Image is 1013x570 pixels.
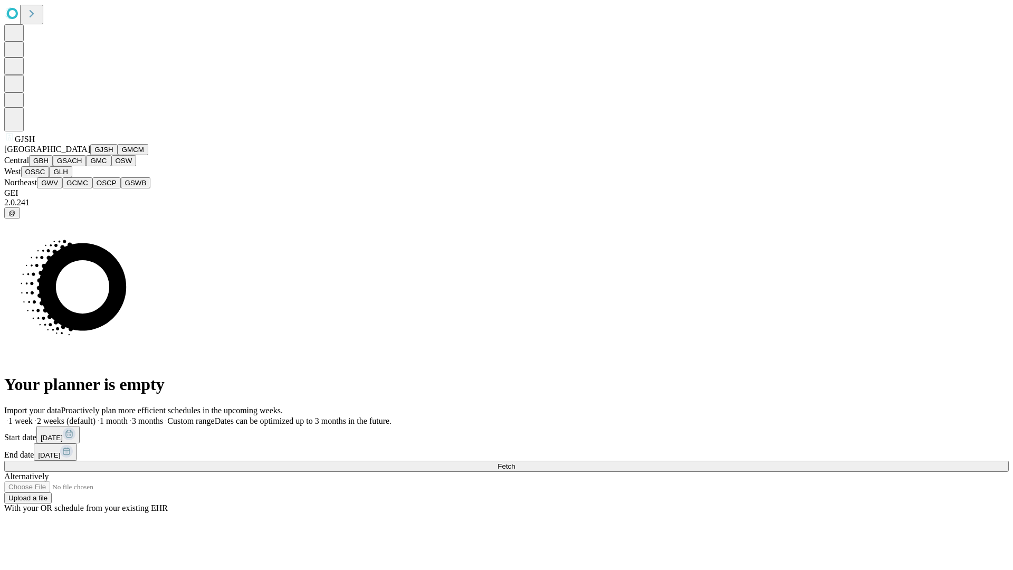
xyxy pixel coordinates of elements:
[4,406,61,415] span: Import your data
[4,156,29,165] span: Central
[132,416,163,425] span: 3 months
[4,461,1009,472] button: Fetch
[4,178,37,187] span: Northeast
[8,209,16,217] span: @
[8,416,33,425] span: 1 week
[37,416,95,425] span: 2 weeks (default)
[118,144,148,155] button: GMCM
[4,503,168,512] span: With your OR schedule from your existing EHR
[37,177,62,188] button: GWV
[498,462,515,470] span: Fetch
[121,177,151,188] button: GSWB
[36,426,80,443] button: [DATE]
[4,472,49,481] span: Alternatively
[4,207,20,218] button: @
[86,155,111,166] button: GMC
[61,406,283,415] span: Proactively plan more efficient schedules in the upcoming weeks.
[4,188,1009,198] div: GEI
[49,166,72,177] button: GLH
[38,451,60,459] span: [DATE]
[4,443,1009,461] div: End date
[167,416,214,425] span: Custom range
[100,416,128,425] span: 1 month
[29,155,53,166] button: GBH
[62,177,92,188] button: GCMC
[41,434,63,442] span: [DATE]
[92,177,121,188] button: OSCP
[4,492,52,503] button: Upload a file
[53,155,86,166] button: GSACH
[21,166,50,177] button: OSSC
[215,416,391,425] span: Dates can be optimized up to 3 months in the future.
[90,144,118,155] button: GJSH
[34,443,77,461] button: [DATE]
[15,135,35,144] span: GJSH
[4,426,1009,443] div: Start date
[4,198,1009,207] div: 2.0.241
[4,375,1009,394] h1: Your planner is empty
[4,167,21,176] span: West
[111,155,137,166] button: OSW
[4,145,90,154] span: [GEOGRAPHIC_DATA]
